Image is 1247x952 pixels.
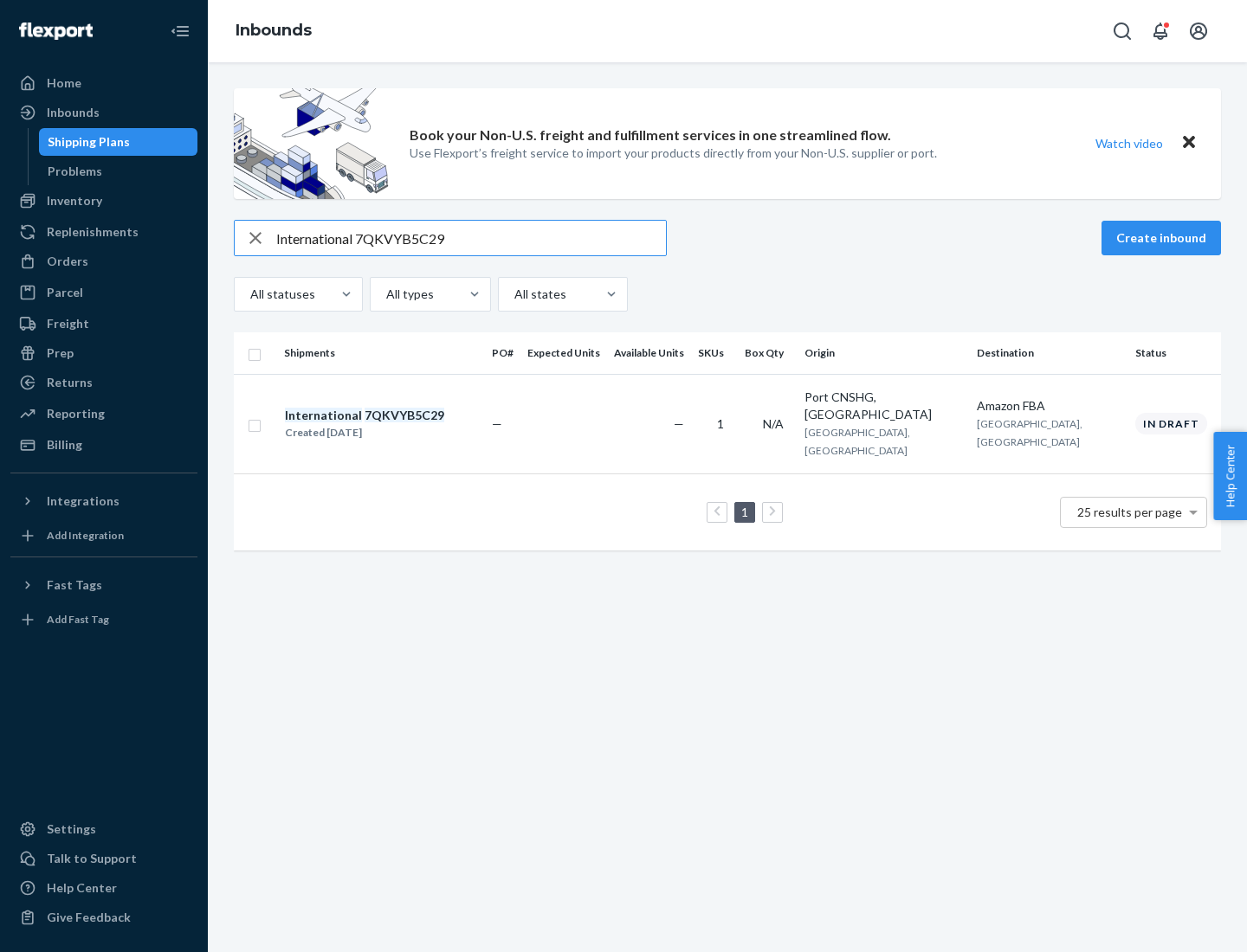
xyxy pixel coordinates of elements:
[738,505,752,519] a: Page 1 is your current page
[285,408,362,422] em: International
[10,310,197,338] a: Freight
[47,104,100,121] div: Inbounds
[10,369,197,396] a: Returns
[48,163,102,180] div: Problems
[47,612,109,627] div: Add Fast Tag
[285,424,444,441] div: Created [DATE]
[1105,14,1140,48] button: Open Search Box
[10,187,197,215] a: Inventory
[1135,413,1207,434] div: In draft
[19,23,93,40] img: Flexport logo
[10,339,197,367] a: Prep
[384,286,386,303] input: All types
[410,145,937,162] p: Use Flexport’s freight service to import your products directly from your Non-U.S. supplier or port.
[738,332,798,374] th: Box Qty
[520,332,607,374] th: Expected Units
[691,332,738,374] th: SKUs
[804,389,963,423] div: Port CNSHG, [GEOGRAPHIC_DATA]
[10,845,197,872] a: Talk to Support
[804,426,910,457] span: [GEOGRAPHIC_DATA], [GEOGRAPHIC_DATA]
[1102,221,1221,255] button: Create inbound
[10,69,197,97] a: Home
[10,99,197,126] a: Inbounds
[1128,332,1221,374] th: Status
[1084,131,1174,156] button: Watch video
[249,286,250,303] input: All statuses
[10,571,197,599] button: Fast Tags
[485,332,520,374] th: PO#
[39,158,198,185] a: Problems
[970,332,1128,374] th: Destination
[365,408,444,422] em: 7QKVYB5C29
[513,286,514,303] input: All states
[492,416,502,431] span: —
[47,405,105,422] div: Reporting
[47,820,96,838] div: Settings
[763,416,784,431] span: N/A
[1143,14,1178,48] button: Open notifications
[47,192,102,209] div: Inventory
[47,436,82,453] div: Billing
[607,332,691,374] th: Available Units
[47,850,137,867] div: Talk to Support
[10,815,197,843] a: Settings
[47,909,131,926] div: Give Feedback
[47,879,117,897] div: Help Center
[48,133,130,151] div: Shipping Plans
[798,332,970,374] th: Origin
[977,417,1082,448] span: [GEOGRAPHIC_DATA], [GEOGRAPHIC_DATA]
[47,223,139,241] div: Replenishments
[47,315,89,332] div: Freight
[10,400,197,428] a: Reporting
[10,522,197,550] a: Add Integration
[674,416,684,431] span: —
[1077,505,1182,519] span: 25 results per page
[10,874,197,902] a: Help Center
[47,528,124,543] div: Add Integration
[163,14,197,48] button: Close Navigation
[410,125,891,145] p: Book your Non-U.S. freight and fulfillment services in one streamlined flow.
[717,416,724,431] span: 1
[10,218,197,246] a: Replenishments
[10,904,197,931] button: Give Feedback
[222,6,326,56] ol: breadcrumbs
[236,21,312,40] a: Inbounds
[47,253,88,270] div: Orders
[1213,432,1247,520] button: Help Center
[10,279,197,306] a: Parcel
[47,576,102,594] div: Fast Tags
[47,374,93,391] div: Returns
[10,248,197,275] a: Orders
[47,284,83,301] div: Parcel
[47,74,81,92] div: Home
[47,344,74,362] div: Prep
[10,431,197,459] a: Billing
[10,487,197,515] button: Integrations
[277,332,485,374] th: Shipments
[276,221,666,255] input: Search inbounds by name, destination, msku...
[10,606,197,634] a: Add Fast Tag
[47,492,120,510] div: Integrations
[977,397,1121,415] div: Amazon FBA
[1178,131,1200,156] button: Close
[1181,14,1216,48] button: Open account menu
[39,128,198,156] a: Shipping Plans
